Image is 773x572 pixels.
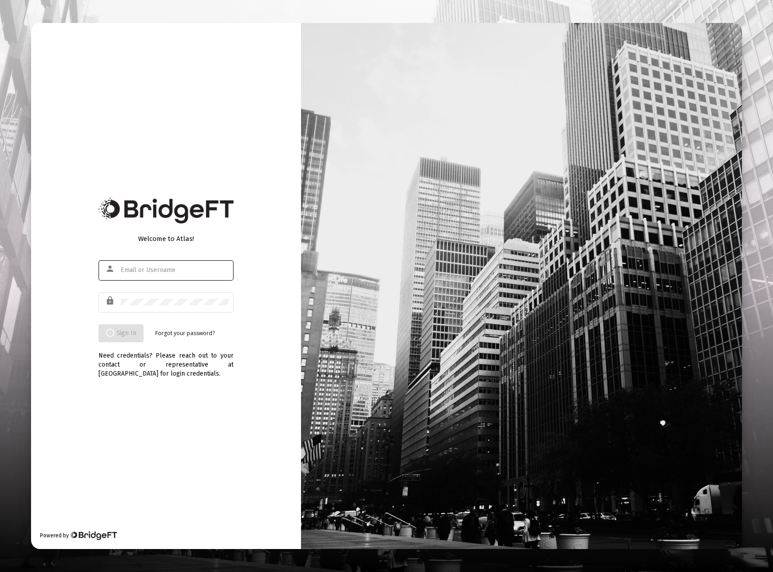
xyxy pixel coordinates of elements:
[99,342,234,378] div: Need credentials? Please reach out to your contact or representative at [GEOGRAPHIC_DATA] for log...
[155,329,215,338] a: Forgot your password?
[105,295,116,306] mat-icon: lock
[121,267,229,274] input: Email or Username
[105,263,116,274] mat-icon: person
[99,198,234,223] img: Bridge Financial Technology Logo
[99,234,234,243] div: Welcome to Atlas!
[99,324,144,342] button: Sign In
[70,531,117,540] img: Bridge Financial Technology Logo
[40,531,117,540] div: Powered by
[106,329,136,337] span: Sign In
